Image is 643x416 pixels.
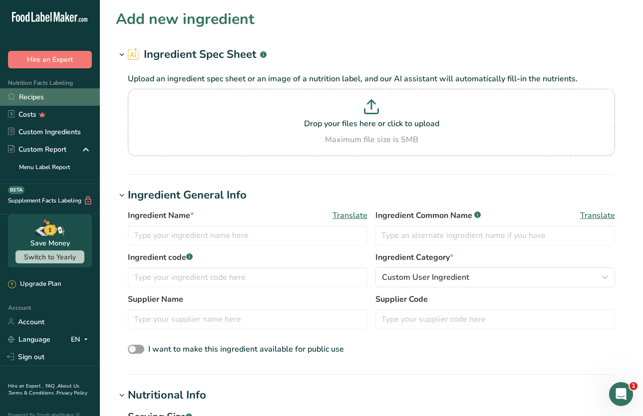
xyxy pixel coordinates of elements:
[130,118,613,130] p: Drop your files here or click to upload
[117,336,133,343] span: Help
[128,73,615,85] p: Upload an ingredient spec sheet or an image of a nutrition label, and our AI assistant will autom...
[128,293,367,305] label: Supplier Name
[20,88,180,105] p: How can we help?
[116,8,255,30] h1: Add new ingredient
[375,251,615,263] label: Ingredient Category
[71,333,92,345] div: EN
[8,383,79,397] a: About Us .
[332,209,367,221] span: Translate
[128,225,367,245] input: Type your ingredient name here
[24,252,76,262] span: Switch to Yearly
[14,154,185,174] button: Search for help
[58,336,92,343] span: Messages
[20,211,167,221] div: Hire an Expert Services
[13,336,36,343] span: Home
[45,383,57,390] a: FAQ .
[8,383,43,390] a: Hire an Expert .
[128,251,367,263] label: Ingredient code
[375,293,615,305] label: Supplier Code
[30,238,70,248] div: Save Money
[128,309,367,329] input: Type your supplier name here
[375,267,615,287] button: Custom User Ingredient
[382,271,469,283] span: Custom User Ingredient
[10,283,189,353] img: [Free Webinar] What's wrong with this Label?
[157,16,177,36] img: Profile image for Rachelle
[100,311,150,351] button: Help
[20,22,99,32] img: logo
[15,250,84,263] button: Switch to Yearly
[8,331,50,348] a: Language
[128,46,267,63] h2: Ingredient Spec Sheet
[630,382,638,390] span: 1
[20,182,167,203] div: How Subscription Upgrades Work on [DOMAIN_NAME]
[8,279,61,289] div: Upgrade Plan
[138,16,158,36] img: Profile image for Reem
[14,254,185,273] div: Hire an Expert Services
[8,390,56,397] a: Terms & Conditions .
[8,144,66,155] div: Custom Report
[609,382,633,406] iframe: Intercom live chat
[14,178,185,207] div: How Subscription Upgrades Work on [DOMAIN_NAME]
[20,71,180,88] p: Hi [PERSON_NAME]
[20,258,167,269] div: Hire an Expert Services
[20,229,167,250] div: How to Print Your Labels & Choose the Right Printer
[128,209,194,221] span: Ingredient Name
[8,51,92,68] button: Hire an Expert
[50,311,100,351] button: Messages
[14,225,185,254] div: How to Print Your Labels & Choose the Right Printer
[165,336,184,343] span: News
[20,159,81,170] span: Search for help
[128,387,206,404] div: Nutritional Info
[10,117,190,145] div: Send us a message
[128,187,247,204] div: Ingredient General Info
[10,282,190,409] div: [Free Webinar] What's wrong with this Label?
[20,126,167,136] div: Send us a message
[130,134,613,146] div: Maximum file size is 5MB
[128,267,367,287] input: Type your ingredient code here
[119,16,139,36] img: Profile image for Rana
[375,309,615,329] input: Type your supplier code here
[580,209,615,221] span: Translate
[56,390,87,397] a: Privacy Policy
[14,207,185,225] div: Hire an Expert Services
[375,225,615,245] input: Type an alternate ingredient name if you have
[8,186,24,194] div: BETA
[150,311,200,351] button: News
[148,344,344,355] span: I want to make this ingredient available for public use
[375,209,481,221] span: Ingredient Common Name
